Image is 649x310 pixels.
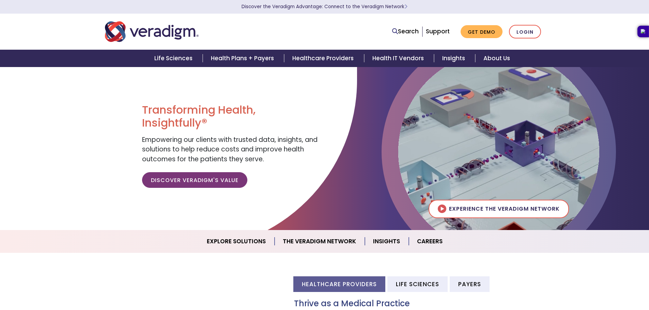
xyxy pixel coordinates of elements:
[365,233,409,250] a: Insights
[475,50,518,67] a: About Us
[294,299,544,309] h3: Thrive as a Medical Practice
[293,276,385,292] li: Healthcare Providers
[426,27,450,35] a: Support
[105,20,199,43] img: Veradigm logo
[461,25,503,38] a: Get Demo
[199,233,275,250] a: Explore Solutions
[284,50,364,67] a: Healthcare Providers
[434,50,475,67] a: Insights
[364,50,434,67] a: Health IT Vendors
[242,3,407,10] a: Discover the Veradigm Advantage: Connect to the Veradigm NetworkLearn More
[409,233,451,250] a: Careers
[275,233,365,250] a: The Veradigm Network
[203,50,284,67] a: Health Plans + Payers
[404,3,407,10] span: Learn More
[392,27,419,36] a: Search
[450,276,490,292] li: Payers
[387,276,448,292] li: Life Sciences
[142,103,319,130] h1: Transforming Health, Insightfully®
[509,25,541,39] a: Login
[142,172,247,188] a: Discover Veradigm's Value
[146,50,203,67] a: Life Sciences
[142,135,318,164] span: Empowering our clients with trusted data, insights, and solutions to help reduce costs and improv...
